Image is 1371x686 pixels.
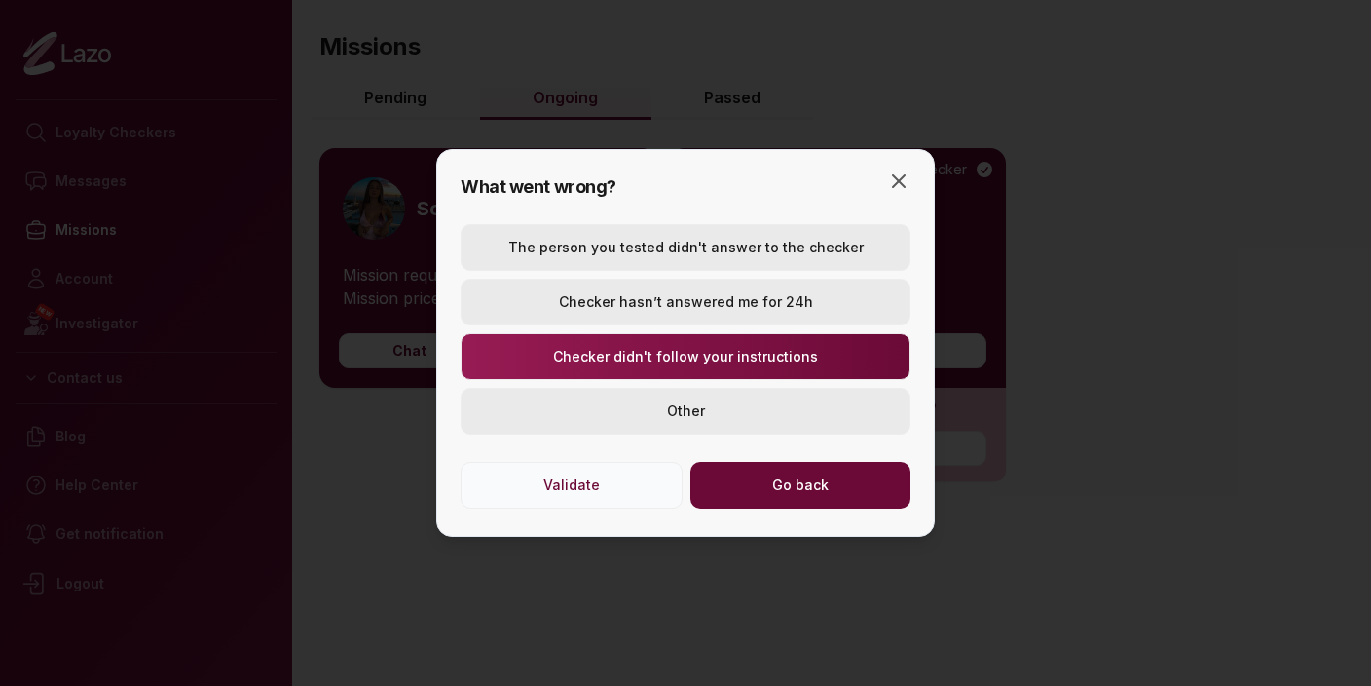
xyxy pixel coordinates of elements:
button: Validate [461,462,683,509]
button: Checker didn't follow your instructions [461,333,910,380]
button: Checker hasn’t answered me for 24h [461,279,910,325]
button: Go back [690,462,910,509]
button: Other [461,388,910,435]
h2: What went wrong? [461,173,910,201]
button: The person you tested didn't answer to the checker [461,224,910,271]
